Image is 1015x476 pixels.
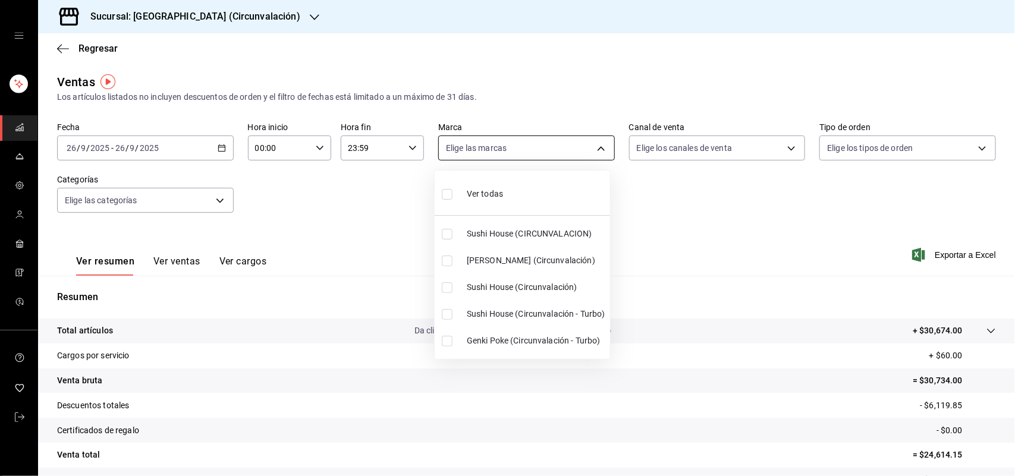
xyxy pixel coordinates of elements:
[467,228,605,240] span: Sushi House (CIRCUNVALACION)
[467,335,605,347] span: Genki Poke (Circunvalación - Turbo)
[467,188,503,200] span: Ver todas
[467,308,605,320] span: Sushi House (Circunvalación - Turbo)
[467,254,605,267] span: [PERSON_NAME] (Circunvalación)
[467,281,605,294] span: Sushi House (Circunvalación)
[100,74,115,89] img: Tooltip marker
